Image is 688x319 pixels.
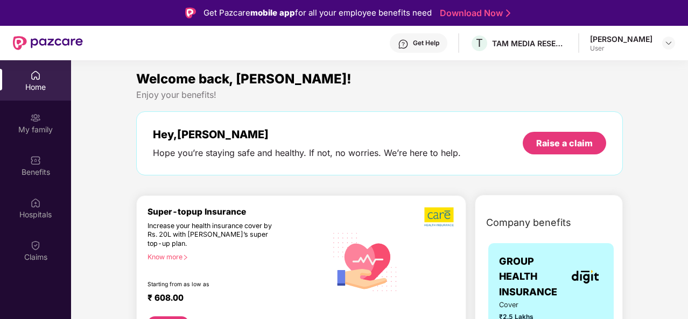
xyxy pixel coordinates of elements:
span: T [476,37,483,49]
div: ₹ 608.00 [148,293,316,306]
img: New Pazcare Logo [13,36,83,50]
div: Get Pazcare for all your employee benefits need [203,6,432,19]
div: Super-topup Insurance [148,207,327,217]
img: svg+xml;base64,PHN2ZyBpZD0iSG9zcGl0YWxzIiB4bWxucz0iaHR0cDovL3d3dy53My5vcmcvMjAwMC9zdmciIHdpZHRoPS... [30,197,41,208]
a: Download Now [440,8,507,19]
img: svg+xml;base64,PHN2ZyBpZD0iRHJvcGRvd24tMzJ4MzIiIHhtbG5zPSJodHRwOi8vd3d3LnczLm9yZy8yMDAwL3N2ZyIgd2... [664,39,673,47]
span: Welcome back, [PERSON_NAME]! [136,71,352,87]
div: Enjoy your benefits! [136,89,623,101]
span: Cover [499,300,538,310]
div: User [590,44,652,53]
img: svg+xml;base64,PHN2ZyB3aWR0aD0iMjAiIGhlaWdodD0iMjAiIHZpZXdCb3g9IjAgMCAyMCAyMCIgZmlsbD0ibm9uZSIgeG... [30,112,41,123]
div: Get Help [413,39,439,47]
span: right [182,254,188,260]
div: Hey, [PERSON_NAME] [153,128,461,141]
strong: mobile app [250,8,295,18]
div: Know more [148,253,320,260]
span: GROUP HEALTH INSURANCE [499,254,567,300]
div: Starting from as low as [148,281,281,288]
img: Logo [185,8,196,18]
img: svg+xml;base64,PHN2ZyBpZD0iQ2xhaW0iIHhtbG5zPSJodHRwOi8vd3d3LnczLm9yZy8yMDAwL3N2ZyIgd2lkdGg9IjIwIi... [30,240,41,251]
div: Increase your health insurance cover by Rs. 20L with [PERSON_NAME]’s super top-up plan. [148,222,280,249]
img: b5dec4f62d2307b9de63beb79f102df3.png [424,207,455,227]
span: Company benefits [486,215,571,230]
img: svg+xml;base64,PHN2ZyB4bWxucz0iaHR0cDovL3d3dy53My5vcmcvMjAwMC9zdmciIHhtbG5zOnhsaW5rPSJodHRwOi8vd3... [327,222,404,300]
img: svg+xml;base64,PHN2ZyBpZD0iQmVuZWZpdHMiIHhtbG5zPSJodHRwOi8vd3d3LnczLm9yZy8yMDAwL3N2ZyIgd2lkdGg9Ij... [30,155,41,166]
img: Stroke [506,8,510,19]
img: svg+xml;base64,PHN2ZyBpZD0iSG9tZSIgeG1sbnM9Imh0dHA6Ly93d3cudzMub3JnLzIwMDAvc3ZnIiB3aWR0aD0iMjAiIG... [30,70,41,81]
div: Raise a claim [536,137,593,149]
div: [PERSON_NAME] [590,34,652,44]
img: svg+xml;base64,PHN2ZyBpZD0iSGVscC0zMngzMiIgeG1sbnM9Imh0dHA6Ly93d3cudzMub3JnLzIwMDAvc3ZnIiB3aWR0aD... [398,39,409,49]
img: insurerLogo [572,270,599,283]
div: Hope you’re staying safe and healthy. If not, no worries. We’re here to help. [153,147,461,159]
div: TAM MEDIA RESEARCH PRIVATE LIMITED [492,38,567,48]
